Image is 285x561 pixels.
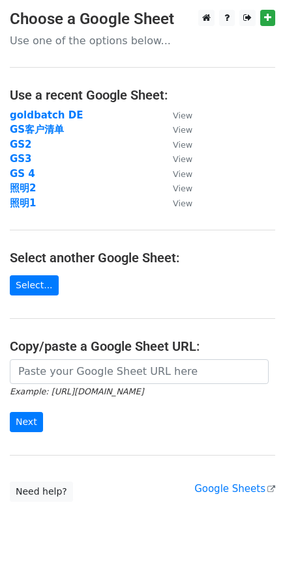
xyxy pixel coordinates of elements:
[10,250,275,266] h4: Select another Google Sheet:
[173,111,192,120] small: View
[160,139,192,150] a: View
[10,153,32,165] a: GS3
[10,182,36,194] a: 照明2
[10,197,36,209] a: 照明1
[173,184,192,193] small: View
[10,109,83,121] a: goldbatch DE
[10,412,43,432] input: Next
[173,125,192,135] small: View
[10,359,269,384] input: Paste your Google Sheet URL here
[173,198,192,208] small: View
[160,153,192,165] a: View
[194,483,275,495] a: Google Sheets
[10,387,143,396] small: Example: [URL][DOMAIN_NAME]
[10,139,32,150] a: GS2
[10,338,275,354] h4: Copy/paste a Google Sheet URL:
[10,34,275,48] p: Use one of the options below...
[160,182,192,194] a: View
[160,168,192,180] a: View
[160,109,192,121] a: View
[10,87,275,103] h4: Use a recent Google Sheet:
[173,140,192,150] small: View
[10,124,64,135] a: GS客户清单
[10,275,59,295] a: Select...
[173,154,192,164] small: View
[10,10,275,29] h3: Choose a Google Sheet
[173,169,192,179] small: View
[160,197,192,209] a: View
[10,168,35,180] a: GS 4
[10,482,73,502] a: Need help?
[160,124,192,135] a: View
